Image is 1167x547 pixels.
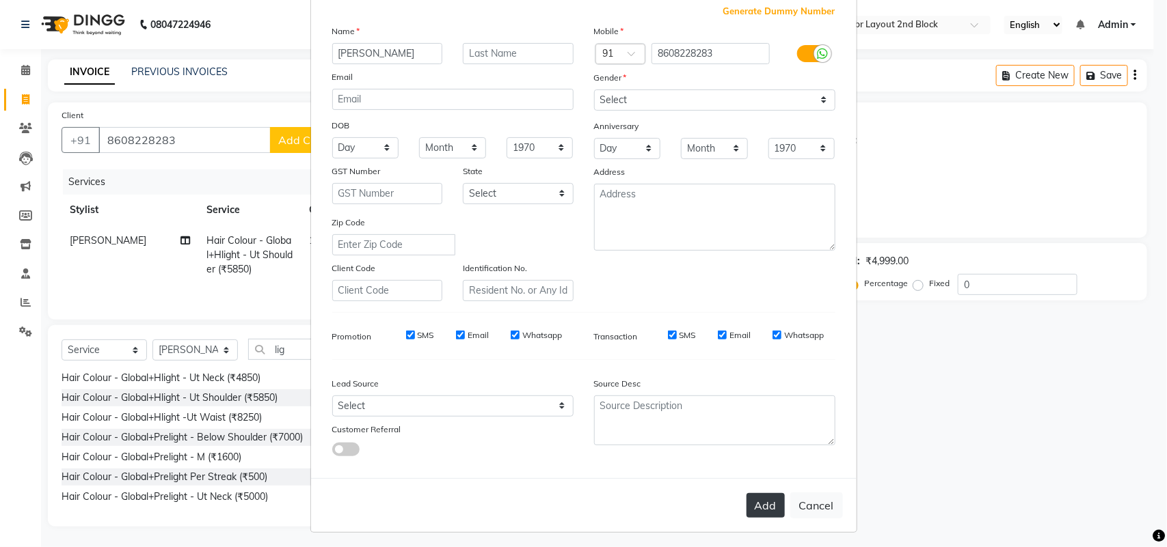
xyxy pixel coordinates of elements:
[594,25,624,38] label: Mobile
[418,329,434,341] label: SMS
[332,378,379,390] label: Lead Source
[594,378,641,390] label: Source Desc
[332,262,376,275] label: Client Code
[332,331,372,343] label: Promotion
[784,329,824,341] label: Whatsapp
[332,120,350,132] label: DOB
[522,329,562,341] label: Whatsapp
[332,216,366,229] label: Zip Code
[463,43,574,64] input: Last Name
[463,262,527,275] label: Identification No.
[332,165,381,178] label: GST Number
[594,120,639,132] label: Anniversary
[332,423,401,436] label: Customer Referral
[594,331,638,343] label: Transaction
[332,25,360,38] label: Name
[729,329,751,341] label: Email
[463,280,574,301] input: Resident No. or Any Id
[463,165,483,178] label: State
[594,166,626,178] label: Address
[747,493,785,518] button: Add
[332,183,443,204] input: GST Number
[332,89,574,110] input: Email
[332,43,443,64] input: First Name
[652,43,770,64] input: Mobile
[680,329,696,341] label: SMS
[468,329,489,341] label: Email
[723,5,835,18] span: Generate Dummy Number
[790,492,843,518] button: Cancel
[332,234,455,255] input: Enter Zip Code
[332,71,353,83] label: Email
[594,72,627,84] label: Gender
[332,280,443,301] input: Client Code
